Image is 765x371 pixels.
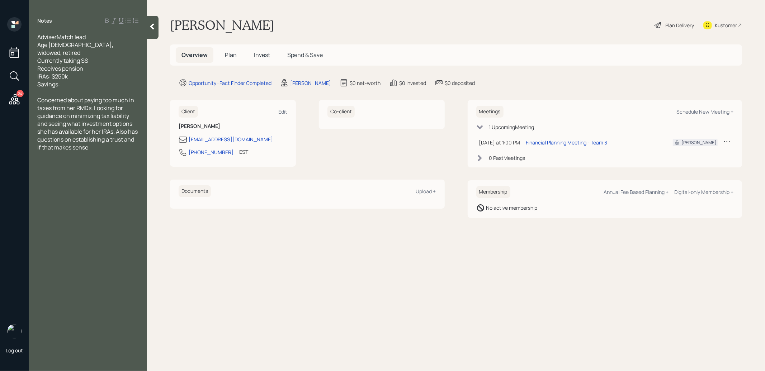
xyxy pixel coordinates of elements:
div: Upload + [416,188,436,195]
img: treva-nostdahl-headshot.png [7,324,22,338]
span: Concerned about paying too much in taxes from her RMDs. Looking for guidance on minimizing tax li... [37,96,139,151]
h1: [PERSON_NAME] [170,17,274,33]
h6: Meetings [476,106,504,118]
div: [EMAIL_ADDRESS][DOMAIN_NAME] [189,135,273,143]
span: Plan [225,51,237,59]
div: Edit [278,108,287,115]
h6: Documents [179,185,211,197]
div: Plan Delivery [665,22,694,29]
div: 24 [16,90,24,97]
div: $0 net-worth [350,79,381,87]
span: AdviserMatch lead Age [DEMOGRAPHIC_DATA], widowed, retired Currently taking SS Receives pension I... [37,33,114,88]
h6: Membership [476,186,510,198]
div: 0 Past Meeting s [489,154,525,162]
label: Notes [37,17,52,24]
div: [PHONE_NUMBER] [189,148,233,156]
span: Spend & Save [287,51,323,59]
div: Log out [6,347,23,354]
div: Annual Fee Based Planning + [604,189,669,195]
div: Financial Planning Meeting - Team 3 [526,139,608,146]
div: [PERSON_NAME] [681,139,716,146]
span: Overview [181,51,208,59]
div: EST [239,148,248,156]
div: $0 invested [399,79,426,87]
div: Digital-only Membership + [674,189,733,195]
div: Kustomer [715,22,737,29]
div: Opportunity · Fact Finder Completed [189,79,271,87]
div: No active membership [486,204,538,211]
div: [PERSON_NAME] [290,79,331,87]
div: [DATE] at 1:00 PM [479,139,520,146]
h6: Client [179,106,198,118]
div: Schedule New Meeting + [676,108,733,115]
span: Invest [254,51,270,59]
div: 1 Upcoming Meeting [489,123,534,131]
h6: [PERSON_NAME] [179,123,287,129]
div: $0 deposited [445,79,475,87]
h6: Co-client [327,106,355,118]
